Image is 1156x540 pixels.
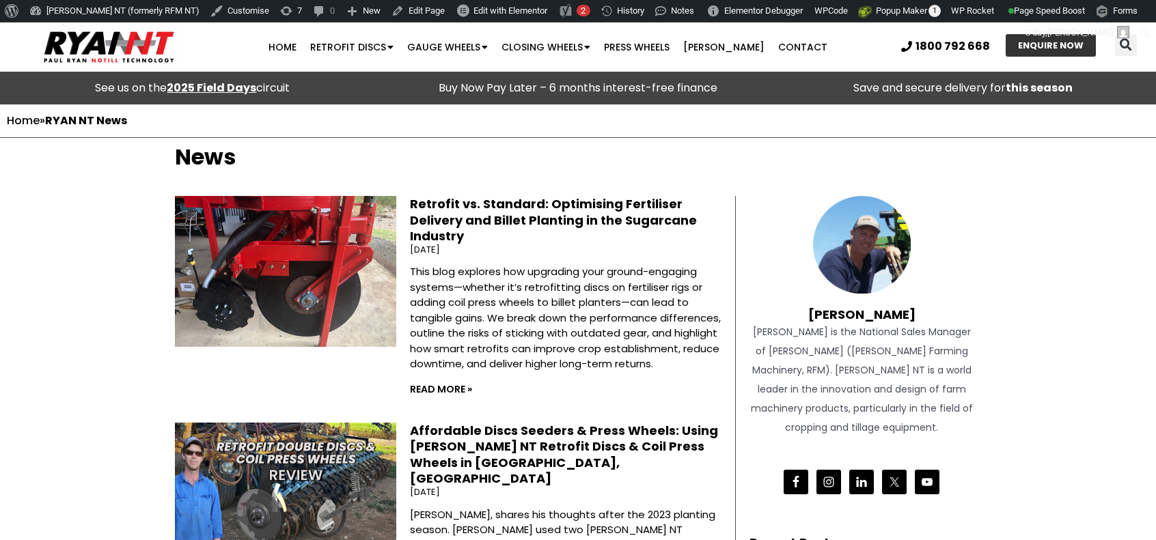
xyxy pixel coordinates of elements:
[410,243,440,256] span: [DATE]
[1006,34,1096,57] a: ENQUIRE NOW
[392,79,764,98] p: Buy Now Pay Later – 6 months interest-free finance
[749,322,974,437] div: [PERSON_NAME] is the National Sales Manager of [PERSON_NAME] ([PERSON_NAME] Farming Machinery, RF...
[175,145,981,169] h1: News
[581,5,586,16] span: 2
[175,196,396,399] a: Sugarcane Billet Planter ryan nt retrofit discs
[262,33,303,61] a: Home
[901,41,990,52] a: 1800 792 668
[410,422,718,487] a: Affordable Discs Seeders & Press Wheels: Using [PERSON_NAME] NT Retrofit Discs & Coil Press Wheel...
[410,485,440,498] span: [DATE]
[749,294,974,322] h4: [PERSON_NAME]
[676,33,771,61] a: [PERSON_NAME]
[303,33,400,61] a: Retrofit Discs
[771,33,834,61] a: Contact
[1020,22,1135,44] a: G'day,
[7,113,127,128] span: »
[400,33,495,61] a: Gauge Wheels
[597,33,676,61] a: Press Wheels
[777,79,1149,98] p: Save and secure delivery for
[1115,34,1137,56] div: Search
[1006,80,1073,96] strong: this season
[495,33,597,61] a: Closing Wheels
[928,5,941,17] span: 1
[410,264,728,372] p: This blog explores how upgrading your ground-engaging systems—whether it’s retrofitting discs on ...
[7,113,40,128] a: Home
[410,382,472,396] a: Read more about Retrofit vs. Standard: Optimising Fertiliser Delivery and Billet Planting in the ...
[473,5,547,16] span: Edit with Elementor
[1018,41,1084,50] span: ENQUIRE NOW
[916,41,990,52] span: 1800 792 668
[410,195,697,244] a: Retrofit vs. Standard: Optimising Fertiliser Delivery and Billet Planting in the Sugarcane Industry
[174,188,397,355] img: Sugarcane Billet Planter ryan nt retrofit discs
[7,79,379,98] div: See us on the circuit
[45,113,127,128] strong: RYAN NT News
[167,80,256,96] a: 2025 Field Days
[224,33,872,61] nav: Menu
[1047,27,1113,38] span: [PERSON_NAME]
[41,26,178,68] img: Ryan NT logo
